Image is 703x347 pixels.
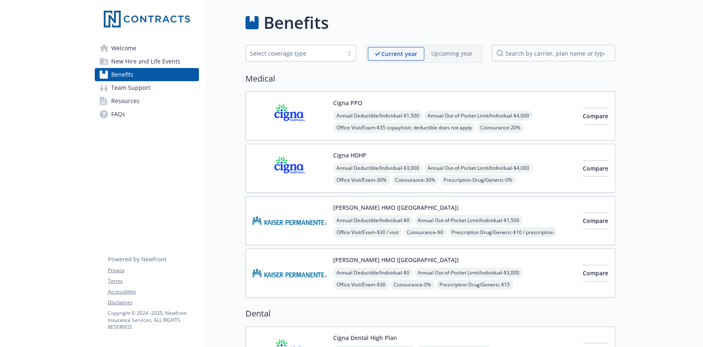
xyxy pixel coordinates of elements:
input: search by carrier, plan name or type [492,45,615,61]
button: Compare [583,213,608,229]
button: Compare [583,108,608,124]
p: Copyright © 2024 - 2025 , Newfront Insurance Services, ALL RIGHTS RESERVED [108,309,199,331]
span: Resources [111,94,140,108]
a: Accessibility [108,288,199,295]
button: Compare [583,160,608,177]
span: Office Visit/Exam - $35 copay/visit, deductible does not apply [333,122,475,133]
button: [PERSON_NAME] HMO ([GEOGRAPHIC_DATA]) [333,203,458,212]
img: CIGNA carrier logo [252,151,327,186]
span: Office Visit/Exam - $30 [333,279,389,290]
span: Benefits [111,68,133,81]
span: Compare [583,112,608,120]
span: New Hire and Life Events [111,55,180,68]
a: Team Support [95,81,199,94]
button: [PERSON_NAME] HMO ([GEOGRAPHIC_DATA]) [333,256,458,264]
span: Annual Out-of-Pocket Limit/Individual - $1,500 [414,215,523,225]
a: Benefits [95,68,199,81]
span: Prescription Drug/Generic - 0% [440,175,516,185]
span: Upcoming year [424,47,480,61]
h2: Medical [245,73,615,85]
img: CIGNA carrier logo [252,98,327,134]
span: Coinsurance - 30% [392,175,439,185]
img: Kaiser Permanente of Washington carrier logo [252,256,327,291]
span: Annual Deductible/Individual - $0 [333,267,413,278]
a: Resources [95,94,199,108]
a: Terms [108,277,199,285]
span: Prescription Drug/Generic - $10 / prescription [448,227,557,237]
button: Cigna HDHP [333,151,367,159]
a: Welcome [95,42,199,55]
img: Kaiser Permanente Insurance Company carrier logo [252,203,327,238]
a: FAQs [95,108,199,121]
button: Cigna PPO [333,98,362,107]
span: Annual Deductible/Individual - $1,500 [333,110,423,121]
span: FAQs [111,108,125,121]
span: Team Support [111,81,150,94]
span: Office Visit/Exam - 30% [333,175,390,185]
span: Coinsurance - 0% [390,279,434,290]
span: Annual Deductible/Individual - $3,000 [333,163,423,173]
p: Current year [381,49,417,58]
div: Select coverage type [250,49,339,58]
span: Annual Out-of-Pocket Limit/Individual - $4,000 [424,110,533,121]
h2: Dental [245,307,615,320]
span: Welcome [111,42,136,55]
span: Compare [583,164,608,172]
span: Annual Out-of-Pocket Limit/Individual - $3,000 [414,267,523,278]
span: Compare [583,269,608,277]
span: Annual Out-of-Pocket Limit/Individual - $4,000 [424,163,533,173]
span: Coinsurance - $0 [404,227,446,237]
p: Upcoming year [431,49,473,58]
span: Compare [583,217,608,225]
h1: Benefits [264,10,329,35]
span: Annual Deductible/Individual - $0 [333,215,413,225]
span: Coinsurance - 20% [477,122,524,133]
a: Privacy [108,267,199,274]
button: Compare [583,265,608,281]
a: Disclaimer [108,299,199,306]
a: New Hire and Life Events [95,55,199,68]
span: Prescription Drug/Generic - $15 [436,279,513,290]
button: Cigna Dental High Plan [333,333,397,342]
span: Office Visit/Exam - $30 / visit [333,227,402,237]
